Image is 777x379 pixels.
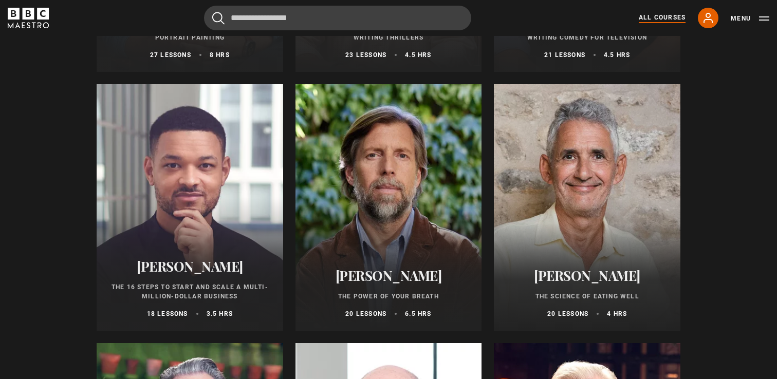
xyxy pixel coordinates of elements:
p: Writing Comedy for Television [506,33,668,42]
a: [PERSON_NAME] The Power of Your Breath 20 lessons 6.5 hrs [295,84,482,331]
p: The 16 Steps to Start and Scale a Multi-million-Dollar Business [109,282,271,301]
h2: [PERSON_NAME] [109,258,271,274]
button: Toggle navigation [731,13,769,24]
p: 4 hrs [607,309,627,318]
h2: [PERSON_NAME] [506,268,668,283]
p: 20 lessons [345,309,386,318]
p: The Power of Your Breath [308,292,470,301]
p: 4.5 hrs [405,50,431,60]
p: 18 lessons [147,309,188,318]
p: 20 lessons [547,309,588,318]
a: [PERSON_NAME] The 16 Steps to Start and Scale a Multi-million-Dollar Business 18 lessons 3.5 hrs [97,84,283,331]
p: 8 hrs [210,50,230,60]
button: Submit the search query [212,12,225,25]
h2: [PERSON_NAME] [308,268,470,283]
p: 23 lessons [345,50,386,60]
a: All Courses [639,13,686,23]
p: 4.5 hrs [604,50,630,60]
p: 27 lessons [150,50,191,60]
p: The Science of Eating Well [506,292,668,301]
p: 3.5 hrs [207,309,233,318]
p: Writing Thrillers [308,33,470,42]
svg: BBC Maestro [8,8,49,28]
a: [PERSON_NAME] The Science of Eating Well 20 lessons 4 hrs [494,84,680,331]
p: Portrait Painting [109,33,271,42]
p: 21 lessons [544,50,585,60]
p: 6.5 hrs [405,309,431,318]
input: Search [204,6,471,30]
